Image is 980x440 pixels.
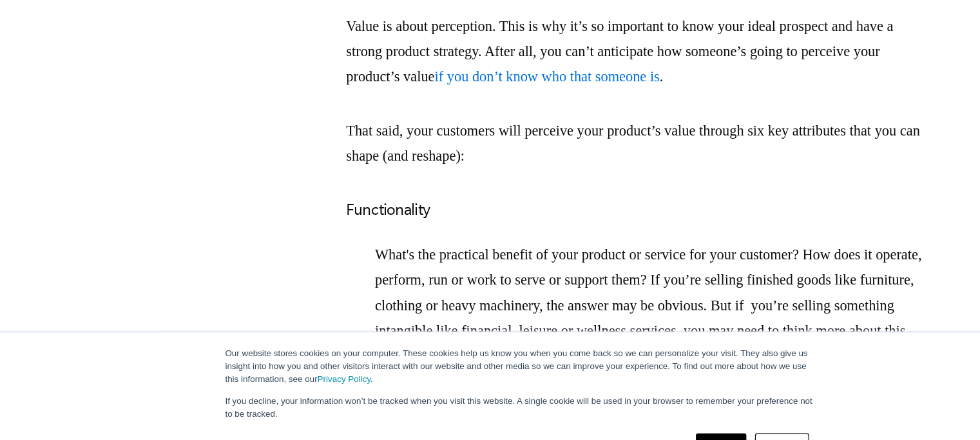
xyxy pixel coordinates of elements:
p: Value is about perception. This is why it’s so important to know your ideal prospect and have a s... [336,22,851,90]
h3: Functionality [336,186,851,207]
p: If you decline, your information won’t be tracked when you visit this website. A single cookie wi... [227,363,753,386]
a: if you don’t know who that someone is [414,71,615,85]
a: Privacy Policy [310,345,358,354]
p: That said, your customers will perceive your product’s value through six key attributes that you ... [336,115,851,161]
p: What's the practical benefit of your product or service for your customer? How does it operate, p... [336,226,851,362]
p: Our website stores cookies on your computer. These cookies help us know you when you come back so... [227,320,753,355]
a: Accept [648,397,694,423]
a: Decline [701,397,749,423]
